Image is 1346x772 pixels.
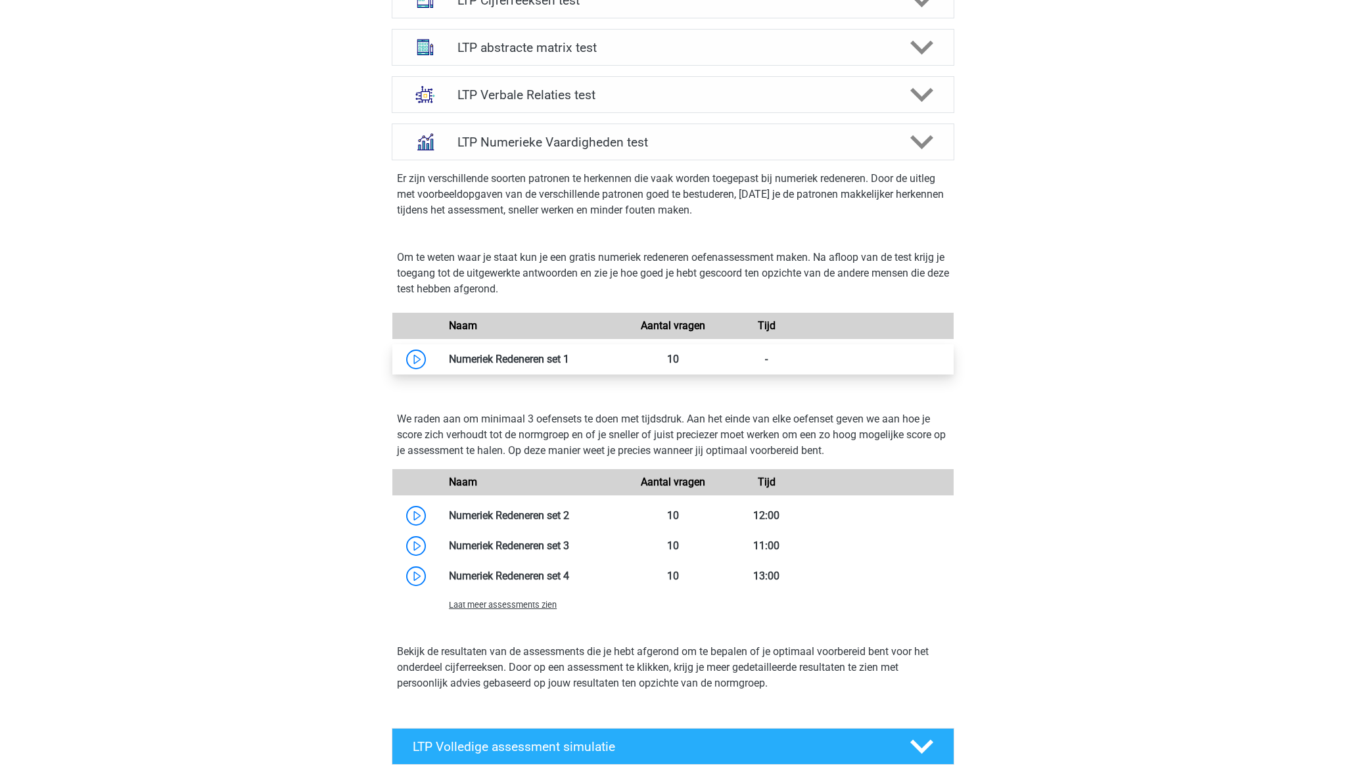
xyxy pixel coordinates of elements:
[408,78,442,112] img: analogieen
[457,87,888,102] h4: LTP Verbale Relaties test
[397,644,949,691] p: Bekijk de resultaten van de assessments die je hebt afgerond om te bepalen of je optimaal voorber...
[397,171,949,218] p: Er zijn verschillende soorten patronen te herkennen die vaak worden toegepast bij numeriek redene...
[626,318,720,334] div: Aantal vragen
[386,29,960,66] a: abstracte matrices LTP abstracte matrix test
[386,728,960,765] a: LTP Volledige assessment simulatie
[439,352,626,367] div: Numeriek Redeneren set 1
[397,411,949,459] p: We raden aan om minimaal 3 oefensets te doen met tijdsdruk. Aan het einde van elke oefenset geven...
[386,124,960,160] a: numeriek redeneren LTP Numerieke Vaardigheden test
[457,40,888,55] h4: LTP abstracte matrix test
[386,76,960,113] a: analogieen LTP Verbale Relaties test
[439,474,626,490] div: Naam
[397,250,949,297] p: Om te weten waar je staat kun je een gratis numeriek redeneren oefenassessment maken. Na afloop v...
[457,135,888,150] h4: LTP Numerieke Vaardigheden test
[439,318,626,334] div: Naam
[626,474,720,490] div: Aantal vragen
[413,739,889,754] h4: LTP Volledige assessment simulatie
[449,600,557,610] span: Laat meer assessments zien
[439,568,626,584] div: Numeriek Redeneren set 4
[720,318,813,334] div: Tijd
[439,508,626,524] div: Numeriek Redeneren set 2
[408,30,442,64] img: abstracte matrices
[439,538,626,554] div: Numeriek Redeneren set 3
[720,474,813,490] div: Tijd
[408,125,442,159] img: numeriek redeneren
